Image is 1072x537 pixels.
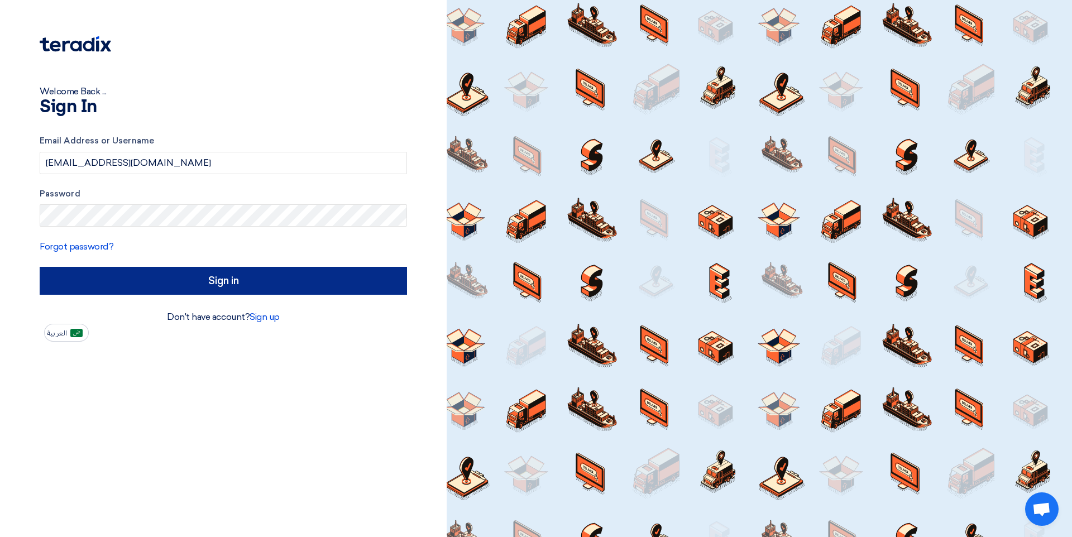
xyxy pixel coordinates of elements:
[70,329,83,337] img: ar-AR.png
[40,188,407,200] label: Password
[40,135,407,147] label: Email Address or Username
[40,36,111,52] img: Teradix logo
[40,267,407,295] input: Sign in
[40,241,113,252] a: Forgot password?
[40,152,407,174] input: Enter your business email or username
[44,324,89,342] button: العربية
[47,329,67,337] span: العربية
[250,311,280,322] a: Sign up
[40,310,407,324] div: Don't have account?
[1025,492,1059,526] a: Open chat
[40,85,407,98] div: Welcome Back ...
[40,98,407,116] h1: Sign In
